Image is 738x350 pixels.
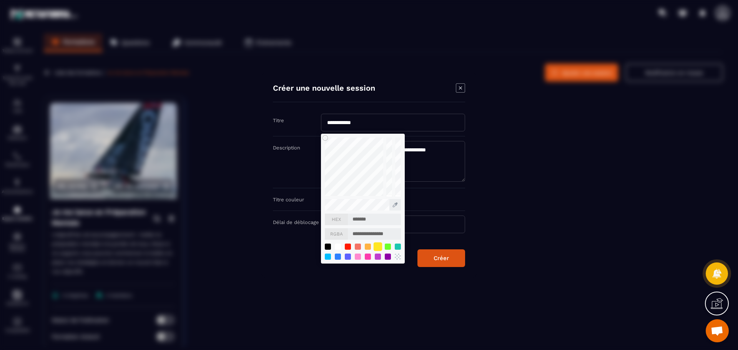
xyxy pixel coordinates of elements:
button: Créer [417,249,465,267]
label: Titre [273,118,284,123]
h4: Créer une nouvelle session [273,83,375,94]
div: Créer [434,255,449,262]
label: Description [273,145,300,151]
label: Titre couleur [273,197,304,202]
label: Délai de déblocage [273,219,319,225]
span: RGBA [325,228,348,240]
div: Ouvrir le chat [706,319,729,342]
span: HEX [325,214,348,225]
